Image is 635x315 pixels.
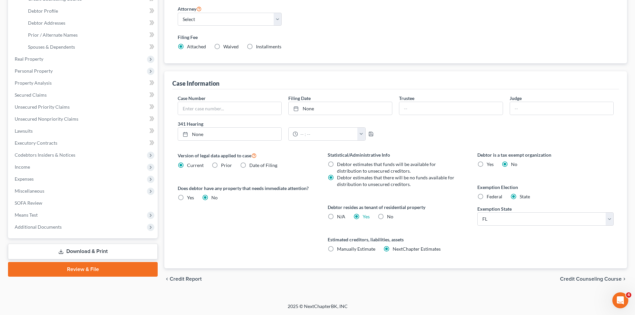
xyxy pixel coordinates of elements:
a: Lawsuits [9,125,158,137]
span: Debtor Addresses [28,20,65,26]
a: Unsecured Nonpriority Claims [9,113,158,125]
span: Federal [487,194,502,199]
a: Yes [363,214,370,219]
i: chevron_right [622,276,627,282]
label: 341 Hearing [174,120,396,127]
span: Unsecured Priority Claims [15,104,70,110]
a: Spouses & Dependents [23,41,158,53]
a: Property Analysis [9,77,158,89]
span: Real Property [15,56,43,62]
span: Expenses [15,176,34,182]
a: Executory Contracts [9,137,158,149]
a: Unsecured Priority Claims [9,101,158,113]
label: Debtor is a tax exempt organization [477,151,614,158]
span: Debtor estimates that funds will be available for distribution to unsecured creditors. [337,161,436,174]
input: -- : -- [298,128,358,140]
span: N/A [337,214,345,219]
span: SOFA Review [15,200,42,206]
span: Income [15,164,30,170]
button: chevron_left Credit Report [164,276,202,282]
span: NextChapter Estimates [393,246,441,252]
a: None [289,102,392,115]
a: Review & File [8,262,158,277]
span: Miscellaneous [15,188,44,194]
div: 2025 © NextChapterBK, INC [128,303,508,315]
span: Secured Claims [15,92,47,98]
span: Personal Property [15,68,53,74]
a: Secured Claims [9,89,158,101]
span: No [387,214,393,219]
a: Download & Print [8,244,158,259]
label: Version of legal data applied to case [178,151,314,159]
a: Debtor Addresses [23,17,158,29]
i: chevron_left [164,276,170,282]
input: Enter case number... [178,102,281,115]
label: Trustee [399,95,414,102]
span: Yes [487,161,494,167]
span: Current [187,162,204,168]
span: Attached [187,44,206,49]
label: Estimated creditors, liabilities, assets [328,236,464,243]
span: Date of Filing [249,162,277,168]
label: Filing Date [288,95,311,102]
span: Debtor estimates that there will be no funds available for distribution to unsecured creditors. [337,175,454,187]
span: Unsecured Nonpriority Claims [15,116,78,122]
span: Means Test [15,212,38,218]
a: None [178,128,281,140]
span: Prior [221,162,232,168]
span: Spouses & Dependents [28,44,75,50]
span: Codebtors Insiders & Notices [15,152,75,158]
label: Attorney [178,5,202,13]
span: Additional Documents [15,224,62,230]
input: -- [510,102,613,115]
span: Credit Counseling Course [560,276,622,282]
div: Case Information [172,79,219,87]
span: Credit Report [170,276,202,282]
label: Statistical/Administrative Info [328,151,464,158]
span: No [511,161,517,167]
a: Debtor Profile [23,5,158,17]
span: 4 [626,292,631,298]
span: Prior / Alternate Names [28,32,78,38]
span: Yes [187,195,194,200]
label: Case Number [178,95,206,102]
span: Waived [223,44,239,49]
label: Exemption Election [477,184,614,191]
label: Exemption State [477,205,512,212]
a: Prior / Alternate Names [23,29,158,41]
span: Debtor Profile [28,8,58,14]
a: SOFA Review [9,197,158,209]
span: No [211,195,218,200]
button: Credit Counseling Course chevron_right [560,276,627,282]
span: Property Analysis [15,80,52,86]
label: Does debtor have any property that needs immediate attention? [178,185,314,192]
iframe: Intercom live chat [612,292,628,308]
label: Judge [510,95,522,102]
label: Debtor resides as tenant of residential property [328,204,464,211]
span: Installments [256,44,281,49]
span: Executory Contracts [15,140,57,146]
span: State [520,194,530,199]
span: Manually Estimate [337,246,375,252]
span: Lawsuits [15,128,33,134]
input: -- [399,102,503,115]
label: Filing Fee [178,34,614,41]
